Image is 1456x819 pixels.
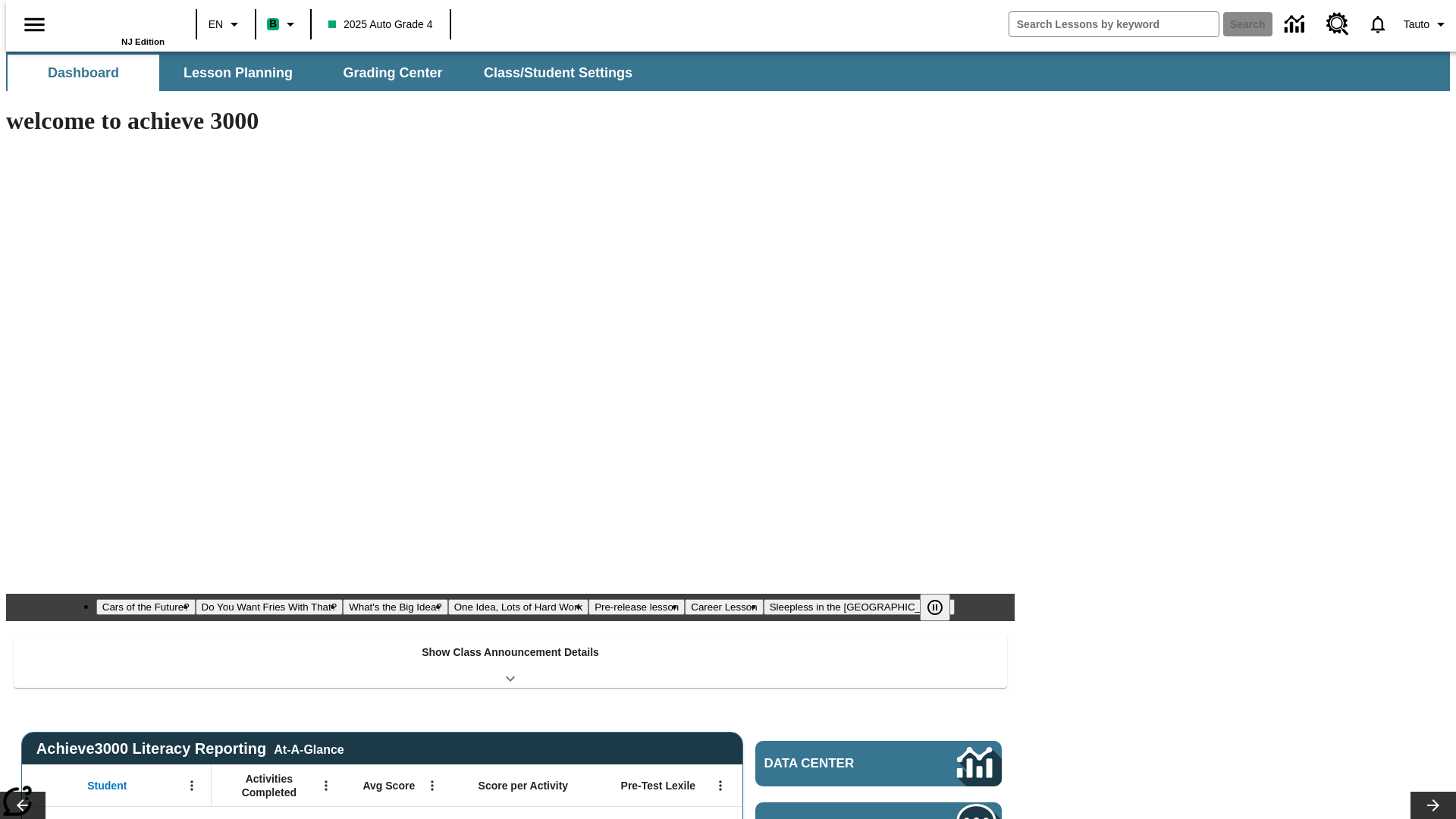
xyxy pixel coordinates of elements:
[87,779,127,792] span: Student
[12,2,57,47] button: Open side menu
[180,774,203,797] button: Open Menu
[1009,12,1219,36] input: search field
[162,55,314,91] button: Lesson Planning
[764,599,955,615] button: Slide 7 Sleepless in the Animal Kingdom
[621,779,696,792] span: Pre-Test Lexile
[6,52,1450,91] div: SubNavbar
[1410,792,1456,819] button: Lesson carousel, Next
[184,64,293,82] span: Lesson Planning
[196,599,344,615] button: Slide 2 Do You Want Fries With That?
[421,774,444,797] button: Open Menu
[764,756,906,771] span: Data Center
[328,17,433,33] span: 2025 Auto Grade 4
[709,774,732,797] button: Open Menu
[755,741,1002,786] a: Data Center
[343,64,442,82] span: Grading Center
[121,37,165,46] span: NJ Edition
[479,779,569,792] span: Score per Activity
[317,55,469,91] button: Grading Center
[1404,17,1429,33] span: Tauto
[219,772,319,799] span: Activities Completed
[920,594,950,621] button: Pause
[6,107,1015,135] h1: welcome to achieve 3000
[66,7,165,37] a: Home
[261,11,306,38] button: Boost Class color is mint green. Change class color
[685,599,763,615] button: Slide 6 Career Lesson
[269,14,277,33] span: B
[6,55,646,91] div: SubNavbar
[1398,11,1456,38] button: Profile/Settings
[1358,5,1398,44] a: Notifications
[36,740,344,758] span: Achieve3000 Literacy Reporting
[484,64,632,82] span: Class/Student Settings
[422,645,599,661] p: Show Class Announcement Details
[448,599,588,615] button: Slide 4 One Idea, Lots of Hard Work
[202,11,250,38] button: Language: EN, Select a language
[48,64,119,82] span: Dashboard
[14,635,1007,688] div: Show Class Announcement Details
[362,779,415,792] span: Avg Score
[274,740,344,757] div: At-A-Glance
[1317,4,1358,45] a: Resource Center, Will open in new tab
[343,599,448,615] button: Slide 3 What's the Big Idea?
[920,594,965,621] div: Pause
[8,55,159,91] button: Dashboard
[66,5,165,46] div: Home
[315,774,337,797] button: Open Menu
[472,55,645,91] button: Class/Student Settings
[588,599,685,615] button: Slide 5 Pre-release lesson
[209,17,223,33] span: EN
[96,599,196,615] button: Slide 1 Cars of the Future?
[1276,4,1317,45] a: Data Center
